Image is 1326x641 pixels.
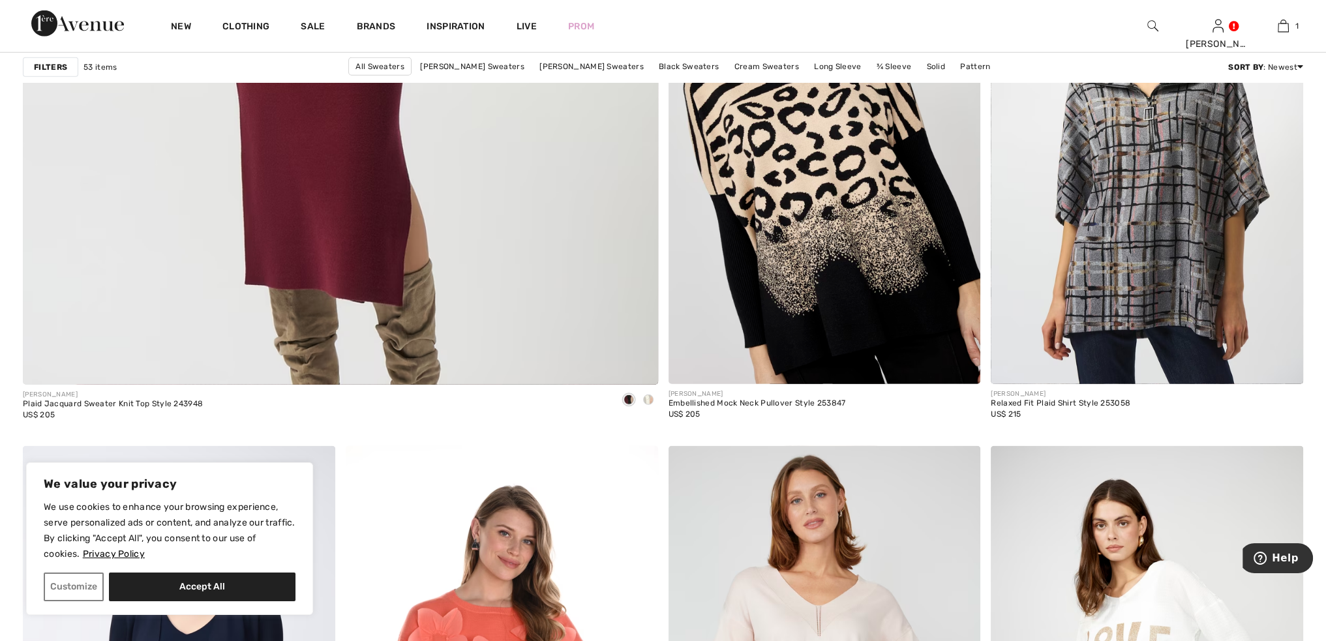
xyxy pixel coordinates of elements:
img: My Info [1213,18,1224,34]
div: Rose/multi [639,390,658,411]
button: Customize [44,573,104,601]
div: [PERSON_NAME] [669,389,846,399]
div: : Newest [1228,61,1303,73]
span: US$ 205 [23,410,55,419]
span: Inspiration [427,21,485,35]
div: Plaid Jacquard Sweater Knit Top Style 243948 [23,400,203,409]
a: Prom [568,20,594,33]
a: 1 [1251,18,1315,34]
div: [PERSON_NAME] [23,390,203,400]
span: US$ 205 [669,410,701,419]
strong: Filters [34,61,67,73]
div: Embellished Mock Neck Pullover Style 253847 [669,399,846,408]
span: 53 items [83,61,117,73]
a: Pattern [954,58,997,75]
strong: Sort By [1228,63,1263,72]
a: Cream Sweaters [728,58,806,75]
a: [PERSON_NAME] Sweaters [533,58,650,75]
a: All Sweaters [348,57,412,76]
div: Relaxed Fit Plaid Shirt Style 253058 [991,399,1130,408]
img: My Bag [1278,18,1289,34]
img: 1ère Avenue [31,10,124,37]
a: Brands [357,21,396,35]
div: Merlot/multi [619,390,639,411]
a: Black Sweaters [652,58,725,75]
p: We use cookies to enhance your browsing experience, serve personalized ads or content, and analyz... [44,499,295,562]
a: Solid [920,58,952,75]
a: Privacy Policy [82,548,145,560]
div: We value your privacy [26,462,313,615]
iframe: Opens a widget where you can find more information [1243,543,1313,576]
a: ¾ Sleeve [870,58,918,75]
div: [PERSON_NAME] [991,389,1130,399]
span: 1 [1295,20,1299,32]
p: We value your privacy [44,476,295,492]
a: Live [517,20,537,33]
a: [PERSON_NAME] Sweaters [414,58,531,75]
span: US$ 215 [991,410,1021,419]
div: [PERSON_NAME] [1186,37,1250,51]
button: Accept All [109,573,295,601]
a: Clothing [222,21,269,35]
a: Long Sleeve [807,58,867,75]
img: search the website [1147,18,1158,34]
a: New [171,21,191,35]
a: Sale [301,21,325,35]
a: Sign In [1213,20,1224,32]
